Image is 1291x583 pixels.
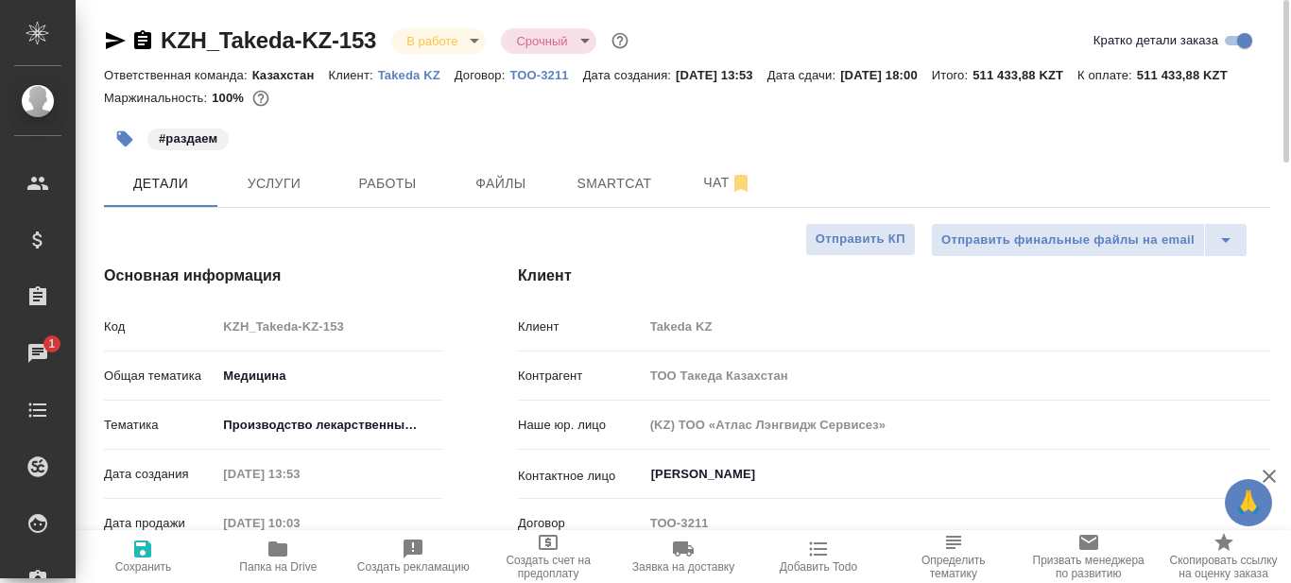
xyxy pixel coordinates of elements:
[1167,554,1280,580] span: Скопировать ссылку на оценку заказа
[115,560,172,574] span: Сохранить
[104,265,442,287] h4: Основная информация
[104,465,216,484] p: Дата создания
[501,28,595,54] div: В работе
[840,68,932,82] p: [DATE] 18:00
[104,91,212,105] p: Маржинальность:
[146,129,231,146] span: раздаем
[401,33,463,49] button: В работе
[328,68,377,82] p: Клиент:
[1156,530,1291,583] button: Скопировать ссылку на оценку заказа
[1021,530,1156,583] button: Призвать менеджера по развитию
[212,91,249,105] p: 100%
[455,68,510,82] p: Договор:
[104,118,146,160] button: Добавить тэг
[682,171,773,195] span: Чат
[378,68,455,82] p: Takeda KZ
[104,367,216,386] p: Общая тематика
[569,172,660,196] span: Smartcat
[378,66,455,82] a: Takeda KZ
[249,86,273,111] button: 0.00 KZT;
[229,172,319,196] span: Услуги
[941,230,1195,251] span: Отправить финальные файлы на email
[518,317,644,336] p: Клиент
[509,66,582,82] a: ТОО-3211
[1137,68,1242,82] p: 511 433,88 KZT
[216,409,442,441] div: Производство лекарственных препаратов
[616,530,751,583] button: Заявка на доставку
[131,29,154,52] button: Скопировать ссылку
[931,223,1248,257] div: split button
[1032,554,1145,580] span: Призвать менеджера по развитию
[750,530,886,583] button: Добавить Todo
[37,334,66,353] span: 1
[1232,483,1265,523] span: 🙏
[159,129,217,148] p: #раздаем
[357,560,470,574] span: Создать рекламацию
[1225,479,1272,526] button: 🙏
[104,68,252,82] p: Ответственная команда:
[104,514,216,533] p: Дата продажи
[973,68,1077,82] p: 511 433,88 KZT
[252,68,329,82] p: Казахстан
[780,560,857,574] span: Добавить Todo
[104,29,127,52] button: Скопировать ссылку для ЯМессенджера
[239,560,317,574] span: Папка на Drive
[644,509,1270,537] input: Пустое поле
[676,68,767,82] p: [DATE] 13:53
[816,229,905,250] span: Отправить КП
[644,362,1270,389] input: Пустое поле
[518,416,644,435] p: Наше юр. лицо
[805,223,916,256] button: Отправить КП
[5,330,71,377] a: 1
[931,223,1205,257] button: Отправить финальные файлы на email
[346,530,481,583] button: Создать рекламацию
[730,172,752,195] svg: Отписаться
[76,530,211,583] button: Сохранить
[161,27,376,53] a: KZH_Takeda-KZ-153
[518,467,644,486] p: Контактное лицо
[211,530,346,583] button: Папка на Drive
[583,68,676,82] p: Дата создания:
[644,411,1270,438] input: Пустое поле
[216,360,442,392] div: Медицина
[104,416,216,435] p: Тематика
[216,313,442,340] input: Пустое поле
[216,460,382,488] input: Пустое поле
[391,28,486,54] div: В работе
[456,172,546,196] span: Файлы
[1077,68,1137,82] p: К оплате:
[632,560,734,574] span: Заявка на доставку
[509,68,582,82] p: ТОО-3211
[518,514,644,533] p: Договор
[342,172,433,196] span: Работы
[510,33,573,49] button: Срочный
[932,68,973,82] p: Итого:
[897,554,1009,580] span: Определить тематику
[767,68,840,82] p: Дата сдачи:
[608,28,632,53] button: Доп статусы указывают на важность/срочность заказа
[518,265,1270,287] h4: Клиент
[481,530,616,583] button: Создать счет на предоплату
[644,313,1270,340] input: Пустое поле
[104,317,216,336] p: Код
[115,172,206,196] span: Детали
[518,367,644,386] p: Контрагент
[492,554,605,580] span: Создать счет на предоплату
[1093,31,1218,50] span: Кратко детали заказа
[216,509,382,537] input: Пустое поле
[886,530,1021,583] button: Определить тематику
